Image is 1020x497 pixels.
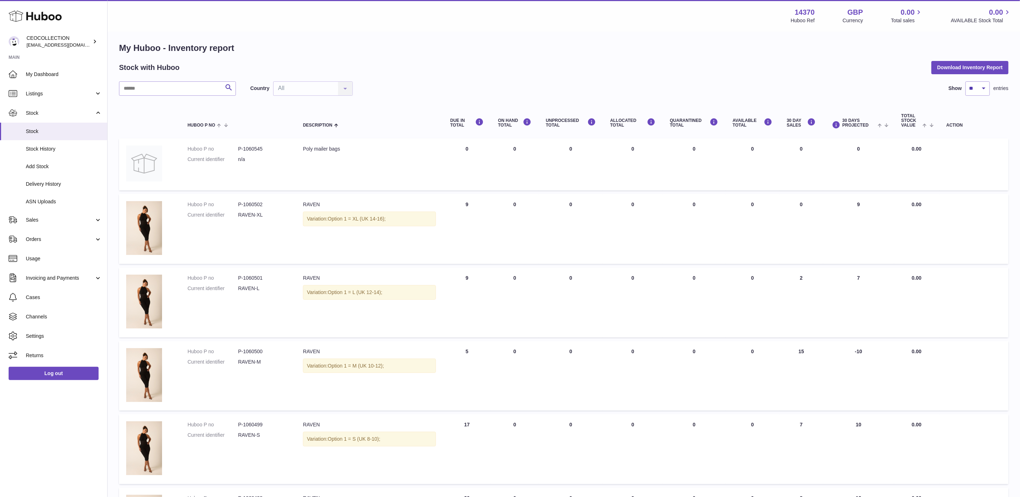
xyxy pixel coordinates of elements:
td: 0 [726,138,780,190]
img: product image [126,146,162,181]
img: internalAdmin-14370@internal.huboo.com [9,36,19,47]
img: product image [126,348,162,402]
td: 10 [823,414,894,484]
span: Returns [26,352,102,359]
td: 17 [443,414,491,484]
div: Variation: [303,212,436,226]
span: AVAILABLE Stock Total [951,17,1011,24]
dt: Huboo P no [188,146,238,152]
span: Huboo P no [188,123,215,128]
span: entries [993,85,1009,92]
dd: RAVEN-M [238,359,289,365]
div: Poly mailer bags [303,146,436,152]
span: Stock [26,128,102,135]
div: RAVEN [303,348,436,355]
dt: Huboo P no [188,201,238,208]
span: Orders [26,236,94,243]
td: 0 [539,341,603,411]
a: 0.00 AVAILABLE Stock Total [951,8,1011,24]
td: 0 [491,268,539,337]
td: 0 [491,194,539,264]
td: 0 [603,194,663,264]
td: -10 [823,341,894,411]
dt: Current identifier [188,285,238,292]
td: 5 [443,341,491,411]
div: UNPROCESSED Total [546,118,596,128]
div: ON HAND Total [498,118,531,128]
td: 0 [491,414,539,484]
dt: Current identifier [188,359,238,365]
dt: Current identifier [188,212,238,218]
span: 0.00 [912,422,921,427]
button: Download Inventory Report [931,61,1009,74]
dd: P-1060545 [238,146,289,152]
span: 0 [693,146,696,152]
dd: RAVEN-XL [238,212,289,218]
span: 30 DAYS PROJECTED [843,118,876,128]
td: 9 [443,268,491,337]
td: 0 [443,138,491,190]
span: Invoicing and Payments [26,275,94,281]
a: 0.00 Total sales [891,8,923,24]
span: Usage [26,255,102,262]
span: 0 [693,422,696,427]
img: product image [126,275,162,328]
td: 0 [603,268,663,337]
div: 30 DAY SALES [787,118,816,128]
td: 0 [726,268,780,337]
td: 2 [780,268,823,337]
div: QUARANTINED Total [670,118,718,128]
div: Variation: [303,359,436,373]
td: 0 [491,341,539,411]
td: 0 [539,414,603,484]
span: 0.00 [901,8,915,17]
td: 0 [603,414,663,484]
span: 0 [693,275,696,281]
div: RAVEN [303,201,436,208]
span: Stock [26,110,94,117]
span: Add Stock [26,163,102,170]
span: Cases [26,294,102,301]
div: DUE IN TOTAL [450,118,484,128]
td: 0 [780,194,823,264]
span: Stock History [26,146,102,152]
dd: P-1060502 [238,201,289,208]
div: Currency [843,17,863,24]
td: 0 [539,194,603,264]
span: 0.00 [989,8,1003,17]
dt: Current identifier [188,432,238,439]
span: 0 [693,202,696,207]
span: Sales [26,217,94,223]
span: [EMAIL_ADDRESS][DOMAIN_NAME] [27,42,105,48]
span: 0.00 [912,275,921,281]
td: 0 [823,138,894,190]
span: Option 1 = L (UK 12-14); [328,289,382,295]
div: ALLOCATED Total [610,118,656,128]
span: ASN Uploads [26,198,102,205]
span: 0.00 [912,349,921,354]
dd: P-1060499 [238,421,289,428]
td: 9 [823,194,894,264]
label: Country [250,85,270,92]
span: Total stock value [901,114,921,128]
img: product image [126,421,162,475]
h2: Stock with Huboo [119,63,180,72]
div: AVAILABLE Total [733,118,773,128]
span: Channels [26,313,102,320]
td: 0 [603,341,663,411]
div: Variation: [303,432,436,446]
label: Show [949,85,962,92]
strong: GBP [848,8,863,17]
span: Settings [26,333,102,340]
strong: 14370 [795,8,815,17]
dt: Current identifier [188,156,238,163]
dt: Huboo P no [188,421,238,428]
div: CEOCOLLECTION [27,35,91,48]
span: Total sales [891,17,923,24]
td: 0 [780,138,823,190]
dd: P-1060501 [238,275,289,281]
td: 0 [539,268,603,337]
div: Variation: [303,285,436,300]
div: Action [947,123,1001,128]
span: 0.00 [912,146,921,152]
